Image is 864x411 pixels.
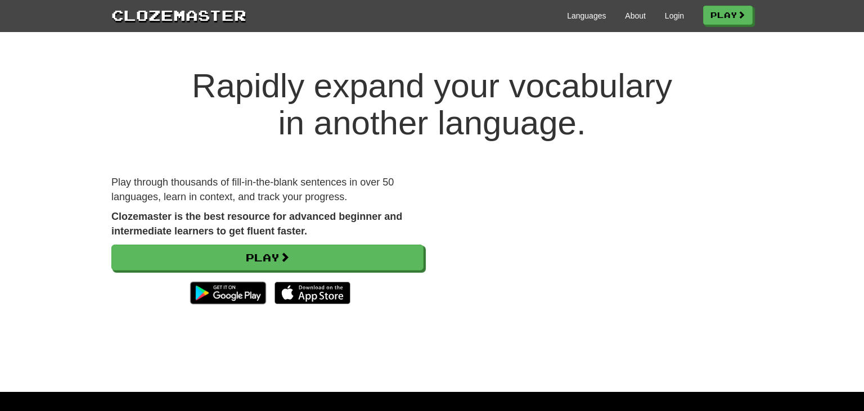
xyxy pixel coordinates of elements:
a: Clozemaster [111,4,246,25]
a: Login [665,10,684,21]
img: Download_on_the_App_Store_Badge_US-UK_135x40-25178aeef6eb6b83b96f5f2d004eda3bffbb37122de64afbaef7... [274,282,350,304]
a: Play [111,245,424,270]
a: About [625,10,646,21]
a: Languages [567,10,606,21]
img: Get it on Google Play [184,276,272,310]
strong: Clozemaster is the best resource for advanced beginner and intermediate learners to get fluent fa... [111,211,402,237]
a: Play [703,6,753,25]
p: Play through thousands of fill-in-the-blank sentences in over 50 languages, learn in context, and... [111,175,424,204]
